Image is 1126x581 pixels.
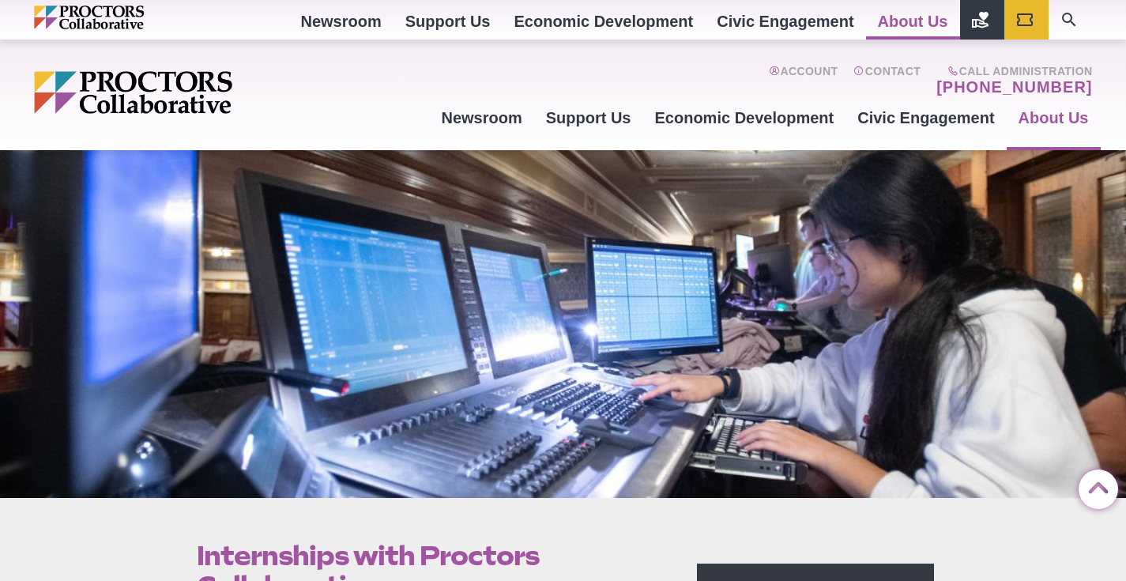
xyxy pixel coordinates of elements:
[769,65,838,96] a: Account
[429,96,533,139] a: Newsroom
[845,96,1006,139] a: Civic Engagement
[1079,470,1110,502] a: Back to Top
[34,6,212,29] img: Proctors logo
[1007,96,1101,139] a: About Us
[853,65,921,96] a: Contact
[34,71,354,114] img: Proctors logo
[643,96,846,139] a: Economic Development
[932,65,1092,77] span: Call Administration
[534,96,643,139] a: Support Us
[936,77,1092,96] a: [PHONE_NUMBER]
